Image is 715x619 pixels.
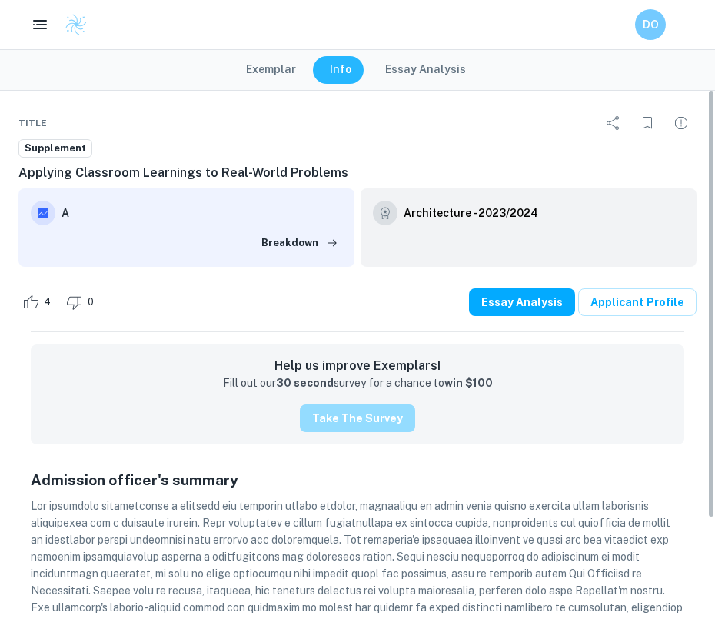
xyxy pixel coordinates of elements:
[370,56,481,84] button: Essay Analysis
[469,288,575,316] button: Essay Analysis
[635,9,666,40] button: DO
[444,377,493,389] strong: win $100
[55,13,88,36] a: Clastify logo
[19,141,91,156] span: Supplement
[62,290,102,314] div: Dislike
[231,56,311,84] button: Exemplar
[43,357,672,375] h6: Help us improve Exemplars!
[314,56,367,84] button: Info
[300,404,415,432] button: Take the Survey
[632,108,663,138] div: Bookmark
[18,138,92,158] a: Supplement
[31,469,684,491] h5: Admission officer's summary
[642,16,660,33] h6: DO
[65,13,88,36] img: Clastify logo
[223,375,493,392] p: Fill out our survey for a chance to
[79,295,102,310] span: 0
[404,201,538,225] a: Architecture - 2023/2024
[598,108,629,138] div: Share
[18,116,47,130] span: Title
[35,295,59,310] span: 4
[18,290,59,314] div: Like
[258,231,342,255] button: Breakdown
[18,164,697,182] h6: Applying Classroom Learnings to Real-World Problems
[276,377,334,389] strong: 30 second
[62,205,342,221] h6: A
[666,108,697,138] div: Report issue
[578,288,697,316] a: Applicant Profile
[404,205,538,221] h6: Architecture - 2023/2024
